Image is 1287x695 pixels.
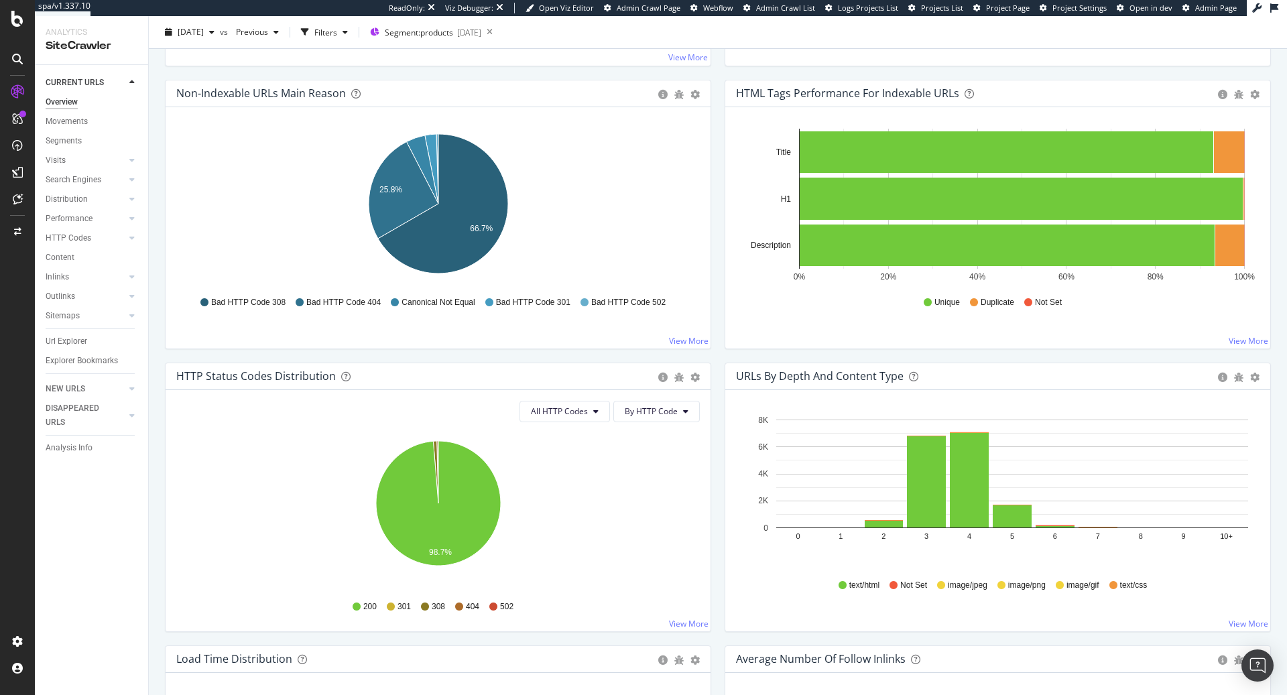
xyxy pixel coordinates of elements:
[46,38,137,54] div: SiteCrawler
[1096,532,1100,540] text: 7
[1066,580,1099,591] span: image/gif
[46,115,139,129] a: Movements
[838,3,898,13] span: Logs Projects List
[1229,618,1268,629] a: View More
[1218,373,1227,382] div: circle-info
[613,401,700,422] button: By HTTP Code
[849,580,879,591] span: text/html
[1234,90,1243,99] div: bug
[736,412,1260,567] svg: A chart.
[758,496,768,505] text: 2K
[1052,3,1107,13] span: Project Settings
[658,90,668,99] div: circle-info
[781,194,792,204] text: H1
[669,335,709,346] a: View More
[402,297,475,308] span: Canonical Not Equal
[1117,3,1172,13] a: Open in dev
[1129,3,1172,13] span: Open in dev
[756,3,815,13] span: Admin Crawl List
[736,129,1260,284] div: A chart.
[176,86,346,100] div: Non-Indexable URLs Main Reason
[736,369,904,383] div: URLs by Depth and Content Type
[967,532,971,540] text: 4
[46,173,101,187] div: Search Engines
[220,26,231,38] span: vs
[46,134,139,148] a: Segments
[924,532,928,540] text: 3
[296,21,353,43] button: Filters
[969,272,985,281] text: 40%
[385,27,453,38] span: Segment: products
[457,27,481,38] div: [DATE]
[178,26,204,38] span: 2025 Aug. 30th
[736,652,906,666] div: Average Number of Follow Inlinks
[46,401,113,430] div: DISAPPEARED URLS
[470,224,493,233] text: 66.7%
[1250,373,1260,382] div: gear
[306,297,381,308] span: Bad HTTP Code 404
[1241,649,1274,682] div: Open Intercom Messenger
[981,297,1014,308] span: Duplicate
[466,601,479,613] span: 404
[46,153,66,168] div: Visits
[839,532,843,540] text: 1
[500,601,513,613] span: 502
[658,373,668,382] div: circle-info
[539,3,594,13] span: Open Viz Editor
[46,212,125,226] a: Performance
[796,532,800,540] text: 0
[674,90,684,99] div: bug
[176,433,700,588] svg: A chart.
[46,290,125,304] a: Outlinks
[46,134,82,148] div: Segments
[46,76,104,90] div: CURRENT URLS
[46,192,125,206] a: Distribution
[1218,655,1227,665] div: circle-info
[1010,532,1014,540] text: 5
[973,3,1030,13] a: Project Page
[758,416,768,425] text: 8K
[825,3,898,13] a: Logs Projects List
[668,52,708,63] a: View More
[231,21,284,43] button: Previous
[1053,532,1057,540] text: 6
[986,3,1030,13] span: Project Page
[46,95,139,109] a: Overview
[1182,3,1237,13] a: Admin Page
[176,652,292,666] div: Load Time Distribution
[948,580,987,591] span: image/jpeg
[743,3,815,13] a: Admin Crawl List
[365,21,481,43] button: Segment:products[DATE]
[881,532,885,540] text: 2
[1234,373,1243,382] div: bug
[1148,272,1164,281] text: 80%
[531,405,588,417] span: All HTTP Codes
[46,441,139,455] a: Analysis Info
[445,3,493,13] div: Viz Debugger:
[526,3,594,13] a: Open Viz Editor
[46,153,125,168] a: Visits
[1035,297,1062,308] span: Not Set
[1120,580,1148,591] span: text/css
[658,655,668,665] div: circle-info
[46,212,93,226] div: Performance
[496,297,570,308] span: Bad HTTP Code 301
[389,3,425,13] div: ReadOnly:
[176,129,700,284] div: A chart.
[736,86,959,100] div: HTML Tags Performance for Indexable URLs
[46,270,69,284] div: Inlinks
[1195,3,1237,13] span: Admin Page
[1229,335,1268,346] a: View More
[1139,532,1143,540] text: 8
[46,76,125,90] a: CURRENT URLS
[794,272,806,281] text: 0%
[46,27,137,38] div: Analytics
[1058,272,1075,281] text: 60%
[211,297,286,308] span: Bad HTTP Code 308
[46,251,139,265] a: Content
[703,3,733,13] span: Webflow
[1234,272,1255,281] text: 100%
[397,601,411,613] span: 301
